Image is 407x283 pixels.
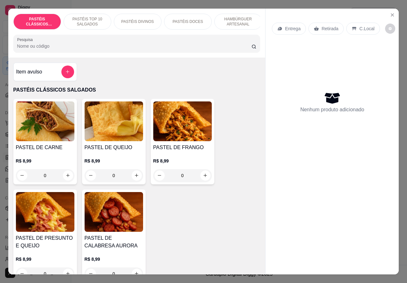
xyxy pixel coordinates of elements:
[173,19,203,24] p: PASTÉIS DOCES
[321,25,338,32] p: Retirada
[85,192,143,232] img: product-image
[359,25,374,32] p: C.Local
[16,256,74,262] p: R$ 8,99
[19,17,56,27] p: PASTÉIS CLÁSSICOS SALGADOS
[85,158,143,164] p: R$ 8,99
[16,158,74,164] p: R$ 8,99
[153,158,212,164] p: R$ 8,99
[61,66,74,78] button: add-separate-item
[13,86,260,94] p: PASTÉIS CLÁSSICOS SALGADOS
[16,192,74,232] img: product-image
[17,37,35,42] label: Pesquisa
[220,17,257,27] p: HAMBÚRGUER ARTESANAL
[85,256,143,262] p: R$ 8,99
[200,170,210,181] button: increase-product-quantity
[85,234,143,250] h4: PASTEL DE CALABRESA AURORA
[16,144,74,151] h4: PASTEL DE CARNE
[121,19,154,24] p: PASTÉIS DIVINOS
[17,170,27,181] button: decrease-product-quantity
[285,25,300,32] p: Entrega
[132,269,142,279] button: increase-product-quantity
[153,101,212,141] img: product-image
[300,106,364,114] p: Nenhum produto adicionado
[385,24,395,34] button: decrease-product-quantity
[85,101,143,141] img: product-image
[17,269,27,279] button: decrease-product-quantity
[16,101,74,141] img: product-image
[17,43,252,49] input: Pesquisa
[86,170,96,181] button: decrease-product-quantity
[155,170,165,181] button: decrease-product-quantity
[63,269,73,279] button: increase-product-quantity
[153,144,212,151] h4: PASTEL DE FRANGO
[63,170,73,181] button: increase-product-quantity
[16,234,74,250] h4: PASTEL DE PRESUNTO E QUEIJO
[387,10,397,20] button: Close
[16,68,42,76] h4: Item avulso
[86,269,96,279] button: decrease-product-quantity
[85,144,143,151] h4: PASTEL DE QUEIJO
[69,17,106,27] p: PASTÉIS TOP 10 SALGADOS
[132,170,142,181] button: increase-product-quantity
